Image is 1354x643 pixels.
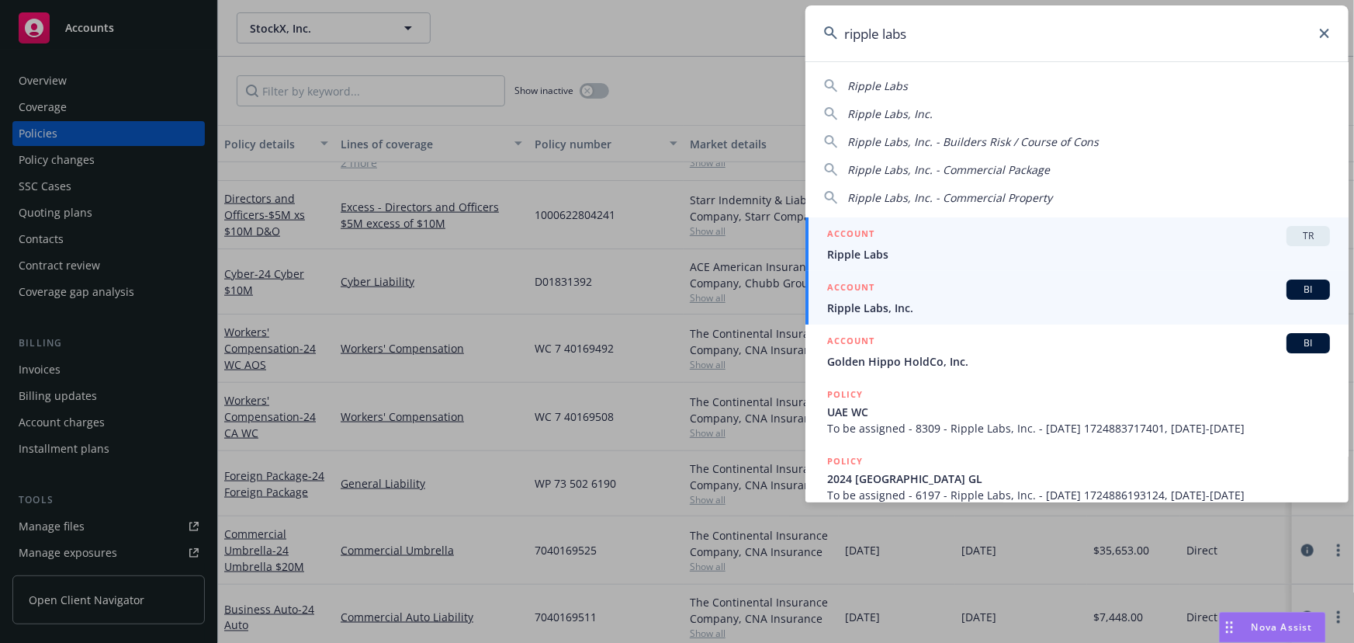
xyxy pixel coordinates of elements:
span: To be assigned - 6197 - Ripple Labs, Inc. - [DATE] 1724886193124, [DATE]-[DATE] [827,487,1330,503]
a: POLICYUAE WCTo be assigned - 8309 - Ripple Labs, Inc. - [DATE] 1724883717401, [DATE]-[DATE] [805,378,1349,445]
span: Nova Assist [1252,620,1313,634]
h5: ACCOUNT [827,226,874,245]
span: Ripple Labs, Inc. [847,106,933,121]
a: POLICY2024 [GEOGRAPHIC_DATA] GLTo be assigned - 6197 - Ripple Labs, Inc. - [DATE] 1724886193124, ... [805,445,1349,512]
span: To be assigned - 8309 - Ripple Labs, Inc. - [DATE] 1724883717401, [DATE]-[DATE] [827,420,1330,436]
span: BI [1293,283,1324,297]
a: ACCOUNTBIRipple Labs, Inc. [805,271,1349,325]
span: UAE WC [827,404,1330,420]
h5: ACCOUNT [827,280,874,298]
a: ACCOUNTTRRipple Labs [805,217,1349,271]
span: Ripple Labs [847,78,908,93]
span: Ripple Labs, Inc. [827,300,1330,316]
span: TR [1293,229,1324,243]
input: Search... [805,5,1349,61]
span: Golden Hippo HoldCo, Inc. [827,353,1330,370]
h5: POLICY [827,387,863,402]
a: ACCOUNTBIGolden Hippo HoldCo, Inc. [805,325,1349,378]
h5: POLICY [827,454,863,469]
div: Drag to move [1220,613,1239,642]
span: Ripple Labs, Inc. - Commercial Package [847,162,1050,177]
span: 2024 [GEOGRAPHIC_DATA] GL [827,471,1330,487]
span: Ripple Labs, Inc. - Commercial Property [847,190,1052,205]
span: BI [1293,336,1324,350]
h5: ACCOUNT [827,333,874,352]
button: Nova Assist [1219,612,1326,643]
span: Ripple Labs [827,246,1330,262]
span: Ripple Labs, Inc. - Builders Risk / Course of Cons [847,134,1099,149]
